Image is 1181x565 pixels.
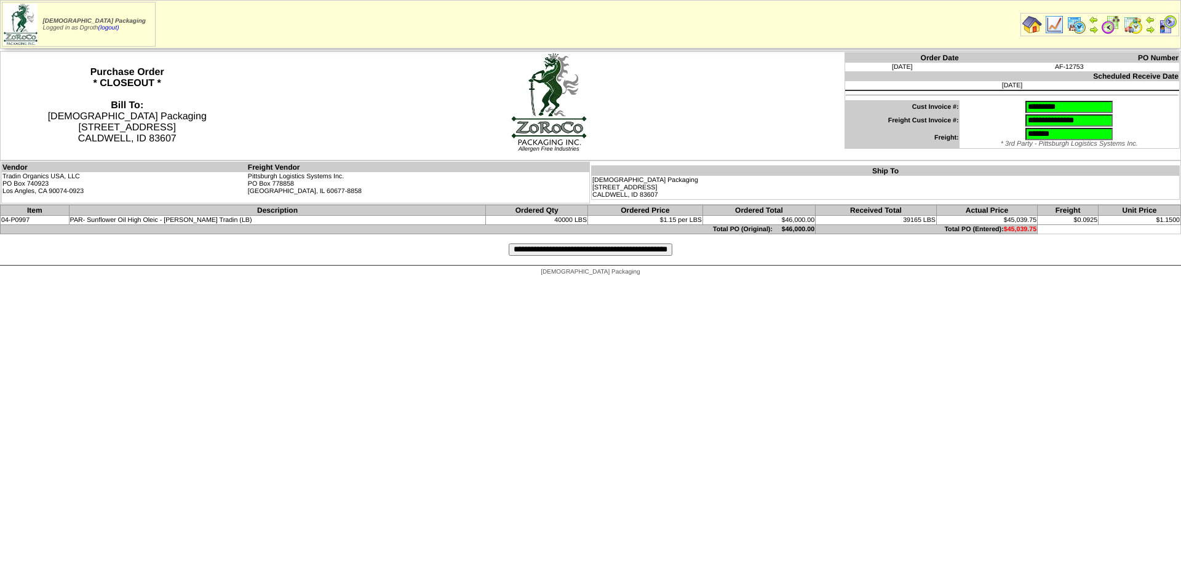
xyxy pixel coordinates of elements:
[2,172,247,203] td: Tradin Organics USA, LLC PO Box 740923 Los Angles, CA 90074-0923
[1,225,816,234] td: Total PO (Original): $46,000.00
[69,216,486,225] td: PAR- Sunflower Oil High Oleic - [PERSON_NAME] Tradin (LB)
[98,25,119,31] a: (logout)
[1001,140,1138,148] span: * 3rd Party - Pittsburgh Logistics Systems Inc.
[1099,216,1181,225] td: $1.1500
[1004,216,1036,224] span: $45,039.75
[960,53,1180,63] th: PO Number
[1004,226,1036,233] span: $45,039.75
[845,100,959,114] td: Cust Invoice #:
[1044,15,1064,34] img: line_graph.gif
[845,53,959,63] th: Order Date
[519,146,579,152] span: Allergen Free Industries
[511,52,587,146] img: logoBig.jpg
[1022,15,1042,34] img: home.gif
[816,225,1038,234] td: Total PO (Entered):
[247,162,590,173] th: Freight Vendor
[1089,25,1099,34] img: arrowright.gif
[845,81,1179,90] td: [DATE]
[1,216,70,225] td: 04-P0997
[702,216,815,225] td: $46,000.00
[845,127,959,149] td: Freight:
[1101,15,1121,34] img: calendarblend.gif
[4,4,38,45] img: zoroco-logo-small.webp
[936,205,1037,216] th: Actual Price
[1,205,70,216] th: Item
[845,63,959,71] td: [DATE]
[43,18,146,31] span: Logged in as Dgroth
[592,176,1180,200] td: [DEMOGRAPHIC_DATA] Packaging [STREET_ADDRESS] CALDWELL, ID 83607
[1067,15,1086,34] img: calendarprod.gif
[592,166,1180,176] th: Ship To
[43,18,146,25] span: [DEMOGRAPHIC_DATA] Packaging
[1089,15,1099,25] img: arrowleft.gif
[588,205,703,216] th: Ordered Price
[1038,205,1099,216] th: Freight
[1145,15,1155,25] img: arrowleft.gif
[816,216,937,225] td: 39165 LBS
[111,100,143,111] strong: Bill To:
[69,205,486,216] th: Description
[960,63,1180,71] td: AF-12753
[1145,25,1155,34] img: arrowright.gif
[48,100,207,144] span: [DEMOGRAPHIC_DATA] Packaging [STREET_ADDRESS] CALDWELL, ID 83607
[1123,15,1143,34] img: calendarinout.gif
[247,172,590,203] td: Pittsburgh Logistics Systems Inc. PO Box 778858 [GEOGRAPHIC_DATA], IL 60677-8858
[486,205,588,216] th: Ordered Qty
[2,162,247,173] th: Vendor
[816,205,937,216] th: Received Total
[702,205,815,216] th: Ordered Total
[541,269,640,275] span: [DEMOGRAPHIC_DATA] Packaging
[486,216,588,225] td: 40000 LBS
[1099,205,1181,216] th: Unit Price
[845,114,959,127] td: Freight Cust Invoice #:
[1158,15,1177,34] img: calendarcustomer.gif
[1,52,254,160] th: Purchase Order * CLOSEOUT *
[845,71,1179,81] th: Scheduled Receive Date
[1074,216,1098,224] span: $0.0925
[588,216,703,225] td: $1.15 per LBS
